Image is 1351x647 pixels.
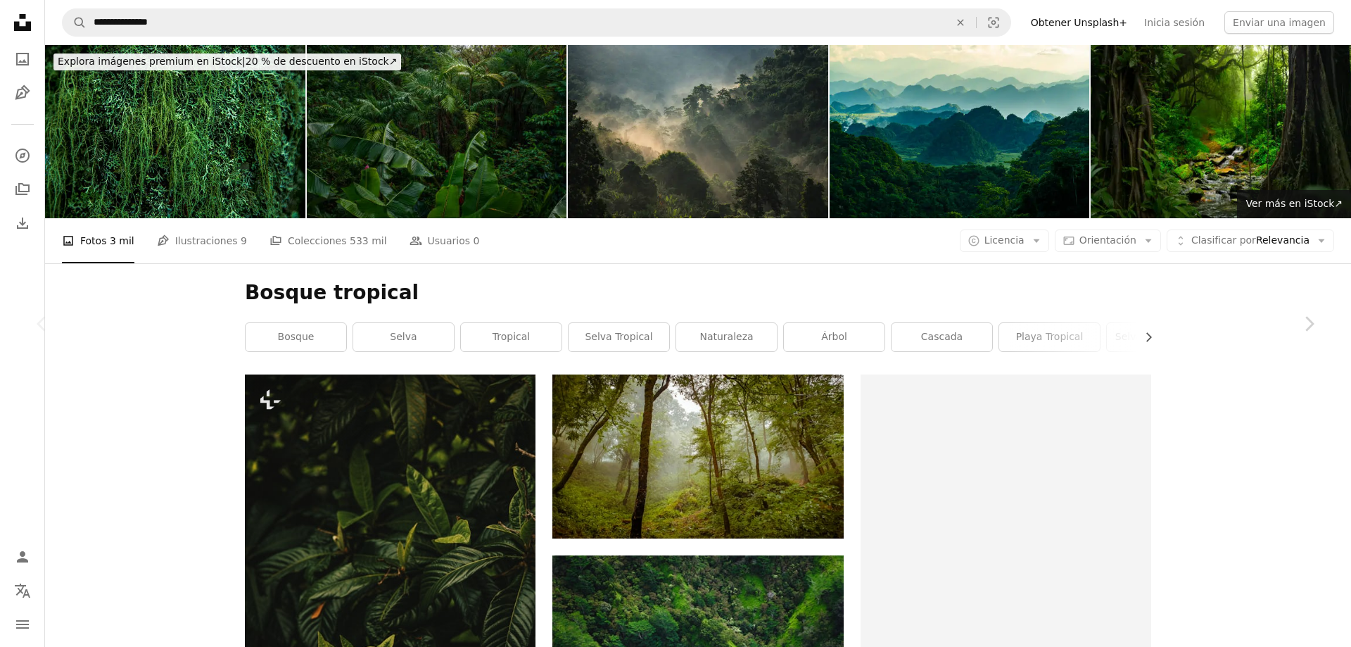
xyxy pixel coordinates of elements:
button: desplazar lista a la derecha [1136,323,1151,351]
a: Ilustraciones [8,79,37,107]
span: 533 mil [350,233,387,249]
a: Explora imágenes premium en iStock|20 % de descuento en iStock↗ [45,45,410,79]
a: bosque [246,323,346,351]
a: Un frondoso bosque verde lleno de muchos árboles [552,450,843,463]
span: Licencia [984,234,1025,246]
a: Ilustraciones 9 [157,218,247,263]
a: Iniciar sesión / Registrarse [8,543,37,571]
button: Enviar una imagen [1224,11,1334,34]
a: selva [353,323,454,351]
span: Explora imágenes premium en iStock | [58,56,246,67]
a: Ver más en iStock↗ [1237,190,1351,218]
img: Bosque Tropical [1091,45,1351,218]
span: 9 [241,233,247,249]
span: Clasificar por [1191,234,1256,246]
button: Licencia [960,230,1049,252]
h1: Bosque tropical [245,280,1151,306]
img: Tropical rain forest [307,45,567,218]
button: Búsqueda visual [977,9,1010,36]
button: Orientación [1055,230,1161,252]
a: tropical [461,323,562,351]
img: Paisaje de Asia selva tropical, árbol del dosel de la selva verde parque forestal al aire libre, ... [568,45,828,218]
span: 0 [474,233,480,249]
button: Idioma [8,577,37,605]
a: Selva Amazónica [1107,323,1207,351]
a: árbol [784,323,884,351]
a: Inicia sesión [1136,11,1213,34]
a: Selva tropical [569,323,669,351]
button: Clasificar porRelevancia [1167,230,1334,252]
img: Un frondoso bosque verde lleno de muchos árboles [552,375,843,538]
img: El musgo verde vibrante crea una textura exuberante en la corteza de los árboles en el bosque [45,45,305,218]
img: Parque Nacional de Cat Ba en la isla de Cat Ba, Vietnam [830,45,1090,218]
a: Siguiente [1267,256,1351,391]
span: Orientación [1079,234,1136,246]
form: Encuentra imágenes en todo el sitio [62,8,1011,37]
span: 20 % de descuento en iStock ↗ [58,56,397,67]
a: Playa tropical [999,323,1100,351]
span: Ver más en iStock ↗ [1245,198,1343,209]
a: Obtener Unsplash+ [1022,11,1136,34]
a: Colecciones [8,175,37,203]
a: cascada [892,323,992,351]
button: Menú [8,610,37,639]
a: Colecciones 533 mil [269,218,387,263]
a: Usuarios 0 [410,218,480,263]
a: Explorar [8,142,37,170]
button: Borrar [945,9,976,36]
span: Relevancia [1191,234,1309,248]
a: Fotos [8,45,37,73]
a: naturaleza [676,323,777,351]
button: Buscar en Unsplash [63,9,87,36]
a: Un primer plano de las hojas de un árbol [245,586,535,599]
a: Historial de descargas [8,209,37,237]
